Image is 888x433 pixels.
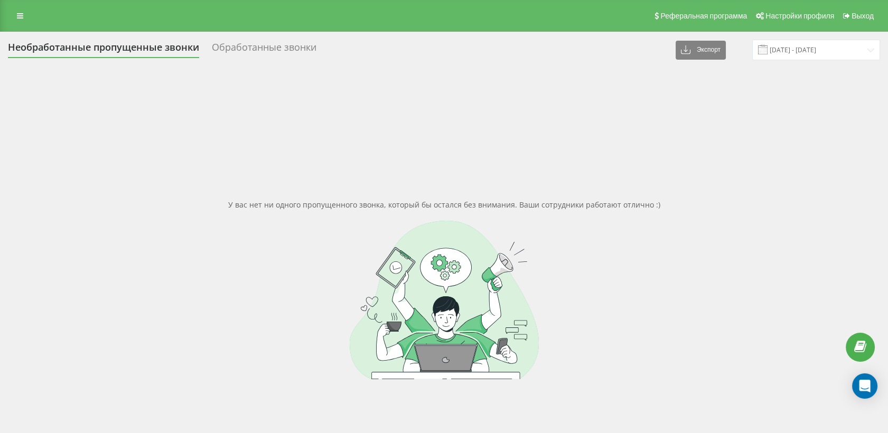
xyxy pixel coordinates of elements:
[697,46,721,54] font: Экспорт
[212,42,316,58] div: Обработанные звонки
[852,12,874,20] span: Выход
[852,373,877,399] div: Відкрийте Intercom Messenger
[228,200,660,210] font: У вас нет ни одного пропущенного звонка, который бы остался без внимания. Ваши сотрудники работаю...
[676,41,726,60] button: Экспорт
[765,12,834,20] span: Настройки профиля
[660,12,747,20] span: Реферальная программа
[8,42,199,58] div: Необработанные пропущенные звонки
